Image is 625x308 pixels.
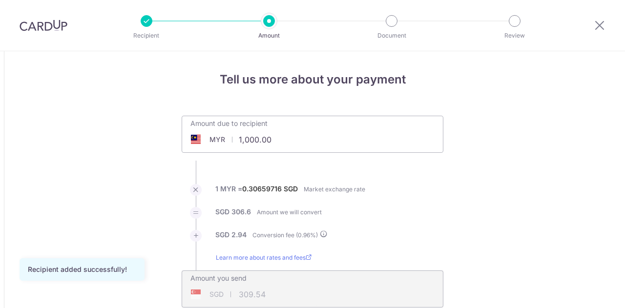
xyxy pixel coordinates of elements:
label: Market exchange rate [304,185,365,194]
label: Amount we will convert [257,207,322,217]
label: 2.94 [231,230,247,240]
p: Amount [233,31,305,41]
p: Recipient [110,31,183,41]
p: Review [479,31,551,41]
label: Conversion fee ( %) [252,230,328,240]
span: 0.96 [298,231,310,239]
label: SGD [284,184,298,194]
label: Amount you send [190,273,247,283]
label: Amount due to recipient [190,119,268,128]
iframe: Opens a widget where you can find more information [562,279,615,303]
span: MYR [209,135,225,144]
label: 0.30659716 [242,184,282,194]
p: Document [355,31,428,41]
label: 306.6 [231,207,251,217]
label: SGD [215,207,229,217]
div: Recipient added successfully! [28,265,136,274]
h4: Tell us more about your payment [182,71,443,88]
img: CardUp [20,20,67,31]
a: Learn more about rates and fees [216,253,312,270]
span: SGD [209,289,224,299]
label: 1 MYR = [215,184,298,200]
label: SGD [215,230,229,240]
